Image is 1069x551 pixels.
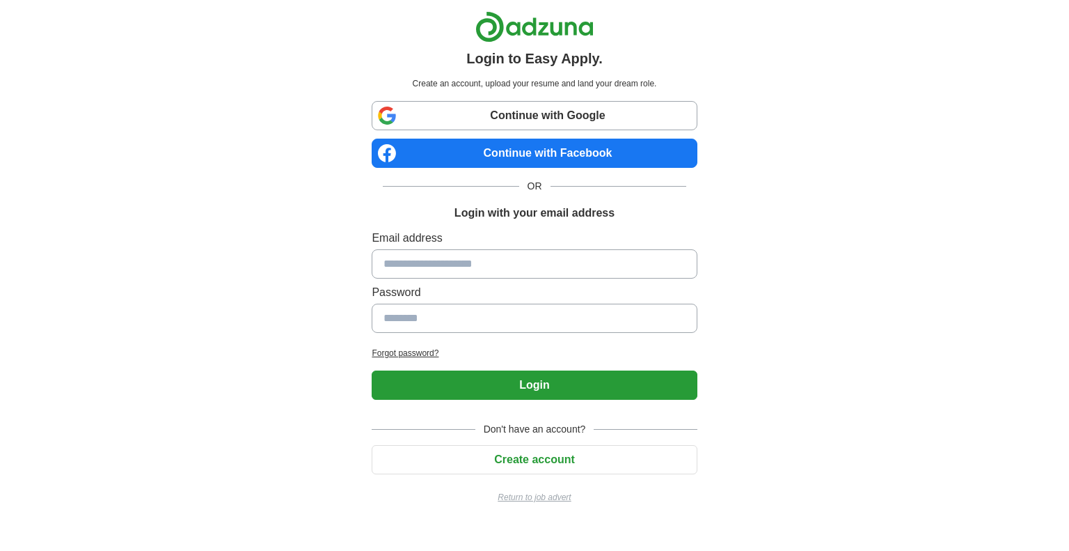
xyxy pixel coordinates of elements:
span: Don't have an account? [475,422,594,437]
label: Password [372,284,697,301]
a: Continue with Facebook [372,139,697,168]
span: OR [519,179,551,194]
label: Email address [372,230,697,247]
a: Return to job advert [372,491,697,504]
img: Adzuna logo [475,11,594,42]
h1: Login to Easy Apply. [466,48,603,69]
a: Create account [372,453,697,465]
a: Forgot password? [372,347,697,359]
a: Continue with Google [372,101,697,130]
button: Create account [372,445,697,474]
h1: Login with your email address [454,205,615,222]
button: Login [372,371,697,400]
p: Create an account, upload your resume and land your dream role. [374,77,694,90]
